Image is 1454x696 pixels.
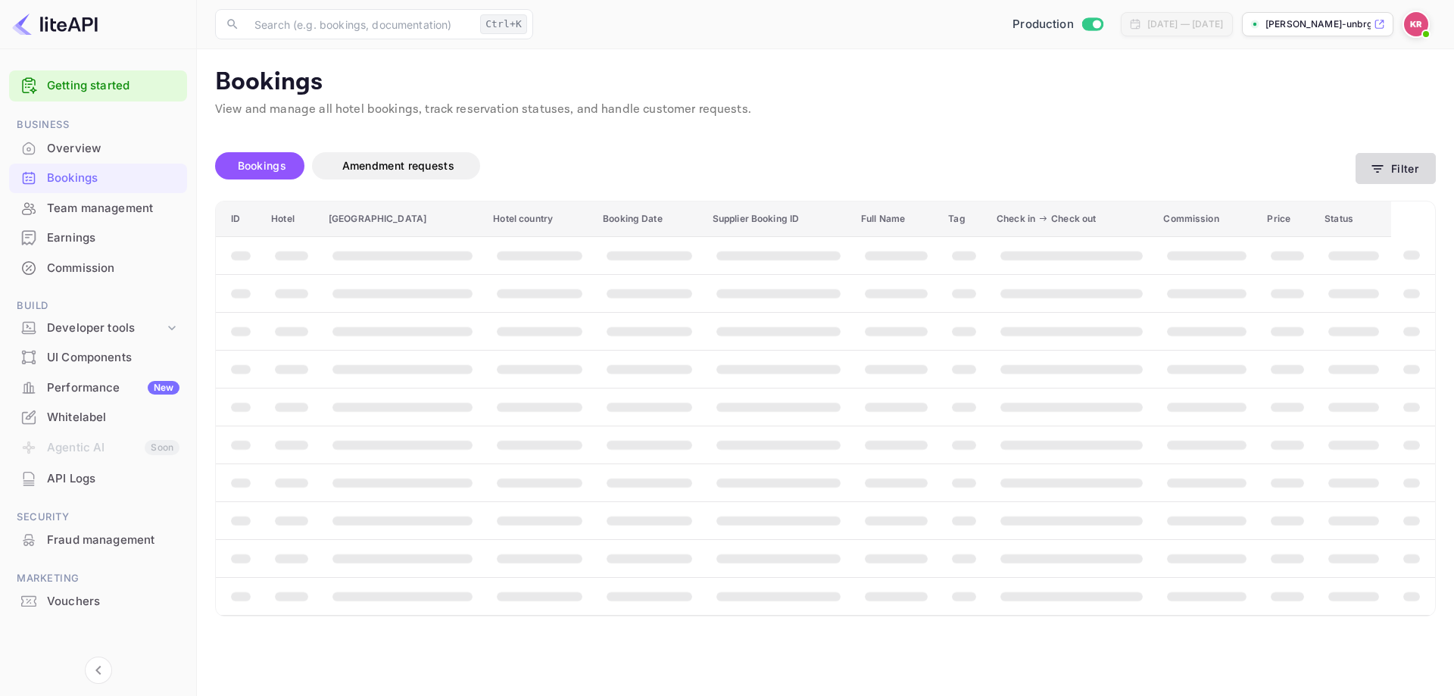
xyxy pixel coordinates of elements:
th: Commission [1155,201,1259,237]
a: API Logs [9,464,187,492]
div: Commission [9,254,187,283]
div: New [148,381,179,395]
th: ID [216,201,263,237]
th: Booking Date [594,201,704,237]
a: Vouchers [9,587,187,615]
span: Production [1012,16,1074,33]
div: API Logs [9,464,187,494]
span: Marketing [9,570,187,587]
button: Filter [1356,153,1436,184]
div: Bookings [47,170,179,187]
table: booking table [216,201,1435,616]
a: PerformanceNew [9,373,187,401]
th: Status [1316,201,1391,237]
div: UI Components [9,343,187,373]
div: Developer tools [47,320,164,337]
input: Search (e.g. bookings, documentation) [245,9,474,39]
div: account-settings tabs [215,152,1356,179]
span: Business [9,117,187,133]
div: Vouchers [9,587,187,616]
a: Team management [9,194,187,222]
a: Commission [9,254,187,282]
div: Bookings [9,164,187,193]
div: Performance [47,379,179,397]
a: Overview [9,134,187,162]
div: Developer tools [9,315,187,342]
span: Bookings [238,159,286,172]
div: Fraud management [47,532,179,549]
div: Earnings [47,229,179,247]
th: [GEOGRAPHIC_DATA] [320,201,485,237]
th: Tag [940,201,988,237]
button: Collapse navigation [85,657,112,684]
div: UI Components [47,349,179,367]
div: Team management [47,200,179,217]
div: API Logs [47,470,179,488]
div: Switch to Sandbox mode [1006,16,1109,33]
p: [PERSON_NAME]-unbrg.[PERSON_NAME]... [1265,17,1371,31]
div: PerformanceNew [9,373,187,403]
p: Bookings [215,67,1436,98]
div: Overview [47,140,179,158]
div: Fraud management [9,526,187,555]
div: Team management [9,194,187,223]
a: Getting started [47,77,179,95]
th: Full Name [853,201,940,237]
div: Commission [47,260,179,277]
div: Overview [9,134,187,164]
span: Amendment requests [342,159,454,172]
p: View and manage all hotel bookings, track reservation statuses, and handle customer requests. [215,101,1436,119]
span: Security [9,509,187,526]
div: [DATE] — [DATE] [1147,17,1223,31]
a: Fraud management [9,526,187,554]
img: Kobus Roux [1404,12,1428,36]
a: Earnings [9,223,187,251]
span: Build [9,298,187,314]
a: Bookings [9,164,187,192]
th: Supplier Booking ID [704,201,853,237]
div: Vouchers [47,593,179,610]
th: Hotel country [485,201,594,237]
div: Earnings [9,223,187,253]
div: Whitelabel [47,409,179,426]
div: Getting started [9,70,187,101]
th: Hotel [263,201,320,237]
a: UI Components [9,343,187,371]
div: Whitelabel [9,403,187,432]
span: Check in Check out [997,210,1147,228]
a: Whitelabel [9,403,187,431]
div: Ctrl+K [480,14,527,34]
img: LiteAPI logo [12,12,98,36]
th: Price [1259,201,1316,237]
